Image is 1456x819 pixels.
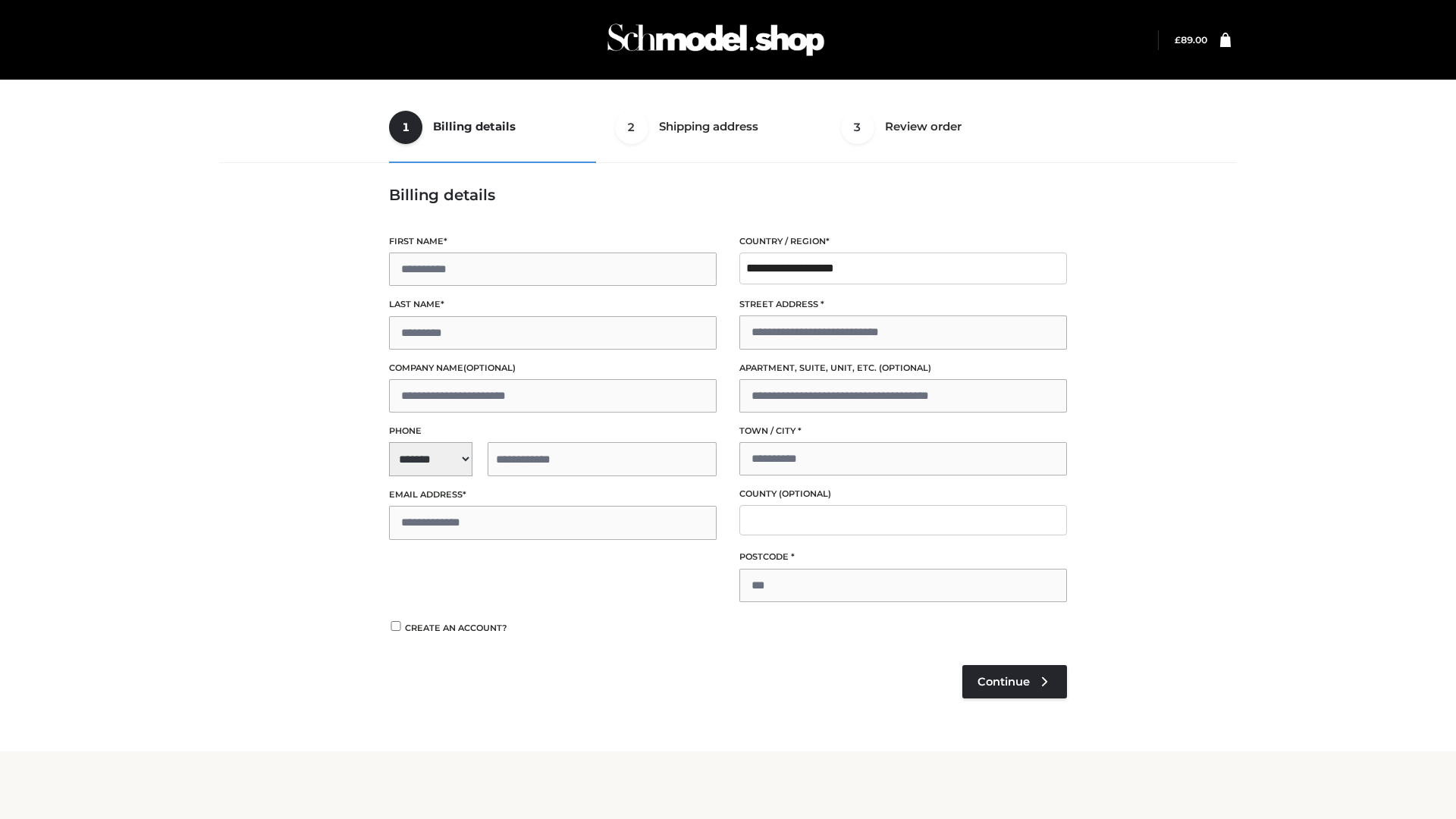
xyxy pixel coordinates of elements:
[602,10,830,70] img: Schmodel Admin 964
[739,361,1067,375] label: Apartment, suite, unit, etc.
[463,362,516,373] span: (optional)
[739,297,1067,312] label: Street address
[739,487,1067,501] label: County
[739,550,1067,564] label: Postcode
[977,675,1030,689] span: Continue
[739,424,1067,438] label: Town / City
[879,362,931,373] span: (optional)
[1175,34,1181,45] span: £
[389,234,717,249] label: First name
[389,424,717,438] label: Phone
[739,234,1067,249] label: Country / Region
[1175,34,1207,45] a: £89.00
[389,621,403,631] input: Create an account?
[405,623,507,633] span: Create an account?
[389,488,717,502] label: Email address
[389,361,717,375] label: Company name
[389,186,1067,204] h3: Billing details
[779,488,831,499] span: (optional)
[389,297,717,312] label: Last name
[1175,34,1207,45] bdi: 89.00
[962,665,1067,698] a: Continue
